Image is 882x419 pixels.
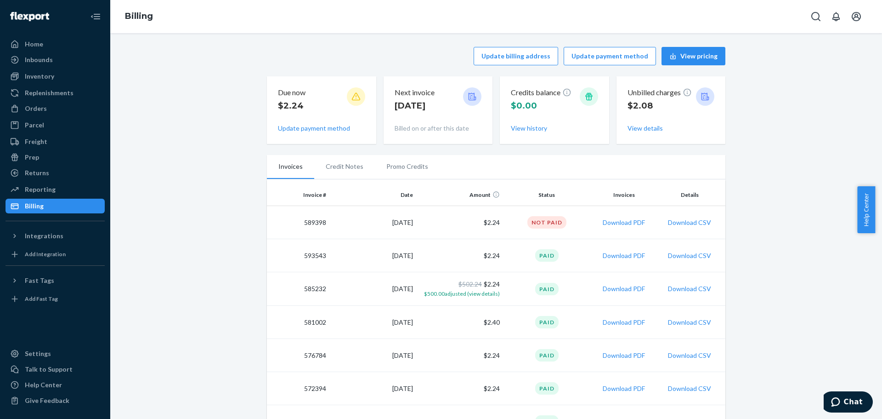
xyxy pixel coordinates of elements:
[417,239,503,272] td: $2.24
[535,382,559,395] div: Paid
[25,349,51,358] div: Settings
[603,318,645,327] button: Download PDF
[267,206,330,239] td: 589398
[857,186,875,233] button: Help Center
[603,351,645,360] button: Download PDF
[330,272,417,306] td: [DATE]
[417,339,503,372] td: $2.24
[25,137,47,146] div: Freight
[535,316,559,328] div: Paid
[125,11,153,21] a: Billing
[25,72,54,81] div: Inventory
[6,166,105,180] a: Returns
[6,346,105,361] a: Settings
[25,380,62,390] div: Help Center
[25,153,39,162] div: Prep
[278,124,350,133] button: Update payment method
[668,351,711,360] button: Download CSV
[424,290,500,297] span: $500.00 adjusted (view details)
[417,306,503,339] td: $2.40
[25,55,53,64] div: Inbounds
[25,231,63,241] div: Integrations
[25,201,44,211] div: Billing
[527,216,566,229] div: Not Paid
[603,251,645,260] button: Download PDF
[25,88,73,98] div: Replenishments
[603,284,645,293] button: Download PDF
[827,7,845,26] button: Open notifications
[824,391,873,414] iframe: Opens a widget where you can chat to one of our agents
[535,283,559,295] div: Paid
[668,218,711,227] button: Download CSV
[511,124,547,133] button: View history
[511,101,537,111] span: $0.00
[395,124,482,133] p: Billed on or after this date
[503,184,590,206] th: Status
[330,239,417,272] td: [DATE]
[330,184,417,206] th: Date
[6,37,105,52] a: Home
[25,104,47,113] div: Orders
[330,372,417,405] td: [DATE]
[267,184,330,206] th: Invoice #
[25,396,69,405] div: Give Feedback
[511,87,571,98] p: Credits balance
[6,247,105,262] a: Add Integration
[25,40,43,49] div: Home
[25,250,66,258] div: Add Integration
[417,272,503,306] td: $2.24
[6,86,105,100] a: Replenishments
[86,7,105,26] button: Close Navigation
[267,155,314,179] li: Invoices
[417,184,503,206] th: Amount
[330,206,417,239] td: [DATE]
[668,251,711,260] button: Download CSV
[25,276,54,285] div: Fast Tags
[668,384,711,393] button: Download CSV
[314,155,375,178] li: Credit Notes
[590,184,658,206] th: Invoices
[6,378,105,392] a: Help Center
[458,280,482,288] span: $502.24
[847,7,865,26] button: Open account menu
[25,185,56,194] div: Reporting
[6,182,105,197] a: Reporting
[25,121,44,130] div: Parcel
[6,199,105,213] a: Billing
[535,249,559,262] div: Paid
[6,150,105,165] a: Prep
[330,306,417,339] td: [DATE]
[668,318,711,327] button: Download CSV
[6,52,105,67] a: Inbounds
[658,184,725,206] th: Details
[6,292,105,306] a: Add Fast Tag
[6,118,105,132] a: Parcel
[564,47,656,65] button: Update payment method
[603,384,645,393] button: Download PDF
[395,87,435,98] p: Next invoice
[417,206,503,239] td: $2.24
[603,218,645,227] button: Download PDF
[395,100,435,112] p: [DATE]
[668,284,711,293] button: Download CSV
[267,339,330,372] td: 576784
[267,372,330,405] td: 572394
[267,239,330,272] td: 593543
[535,349,559,362] div: Paid
[25,168,49,178] div: Returns
[474,47,558,65] button: Update billing address
[10,12,49,21] img: Flexport logo
[278,87,305,98] p: Due now
[25,295,58,303] div: Add Fast Tag
[25,365,73,374] div: Talk to Support
[278,100,305,112] p: $2.24
[417,372,503,405] td: $2.24
[628,124,663,133] button: View details
[6,101,105,116] a: Orders
[6,134,105,149] a: Freight
[330,339,417,372] td: [DATE]
[807,7,825,26] button: Open Search Box
[628,87,692,98] p: Unbilled charges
